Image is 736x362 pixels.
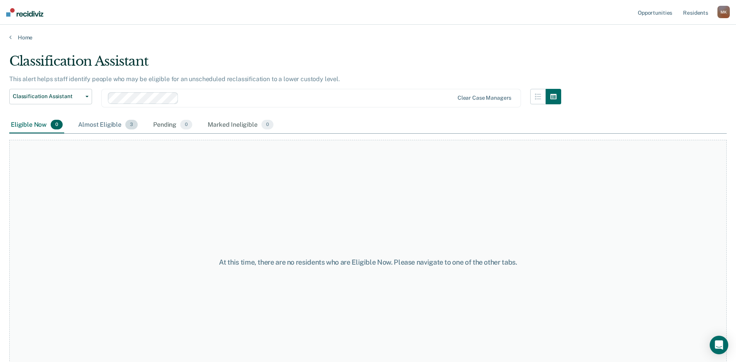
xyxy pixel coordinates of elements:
div: Pending0 [152,117,194,134]
div: Eligible Now0 [9,117,64,134]
div: Marked Ineligible0 [206,117,275,134]
div: Clear case managers [458,95,511,101]
div: At this time, there are no residents who are Eligible Now. Please navigate to one of the other tabs. [189,258,547,267]
p: This alert helps staff identify people who may be eligible for an unscheduled reclassification to... [9,75,340,83]
img: Recidiviz [6,8,43,17]
div: M K [717,6,730,18]
span: 3 [125,120,138,130]
div: Almost Eligible3 [77,117,139,134]
span: 0 [180,120,192,130]
a: Home [9,34,727,41]
span: Classification Assistant [13,93,82,100]
button: MK [717,6,730,18]
span: 0 [51,120,63,130]
button: Classification Assistant [9,89,92,104]
div: Classification Assistant [9,53,561,75]
div: Open Intercom Messenger [710,336,728,354]
span: 0 [261,120,273,130]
